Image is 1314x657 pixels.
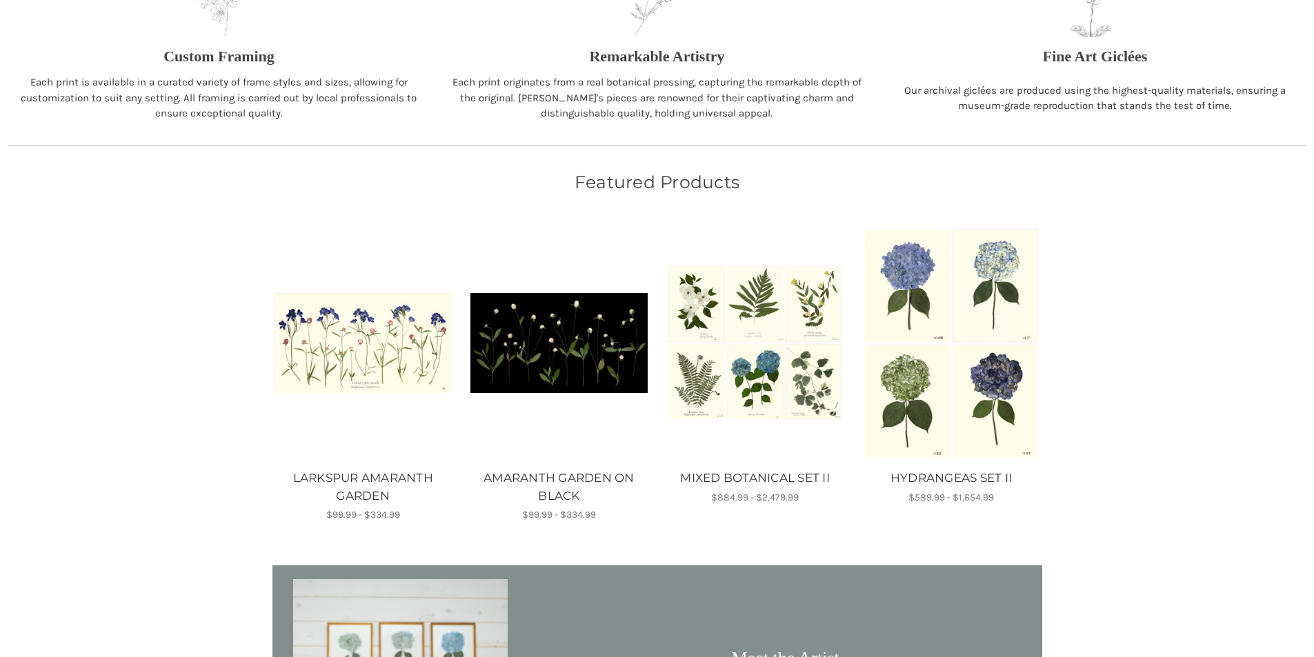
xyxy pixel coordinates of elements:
[711,492,799,503] span: $884.99 - $2,479.99
[589,45,724,68] p: Remarkable Artistry
[8,74,431,121] p: Each print is available in a curated variety of frame styles and sizes, allowing for customizatio...
[862,226,1039,460] a: HYDRANGEAS SET II, Price range from $589.99 to $1,654.99
[883,83,1306,114] p: Our archival giclées are produced using the highest-quality materials, ensuring a museum-grade re...
[445,74,868,121] p: Each print originates from a real botanical pressing, capturing the remarkable depth of the origi...
[326,509,400,520] span: $99.99 - $334.99
[272,170,1042,196] h2: Featured Products
[522,509,596,520] span: $99.99 - $334.99
[470,226,648,460] a: AMARANTH GARDEN ON BLACK, Price range from $99.99 to $334.99
[275,293,452,393] img: Unframed
[862,227,1039,460] img: Unframed
[468,469,650,505] a: AMARANTH GARDEN ON BLACK, Price range from $99.99 to $334.99
[272,469,454,505] a: LARKSPUR AMARANTH GARDEN, Price range from $99.99 to $334.99
[666,265,844,421] img: Unframed
[666,226,844,460] a: MIXED BOTANICAL SET II, Price range from $884.99 to $2,479.99
[470,293,648,393] img: Unframed
[1043,45,1148,68] p: Fine Art Giclées
[860,469,1042,487] a: HYDRANGEAS SET II, Price range from $589.99 to $1,654.99
[275,226,452,460] a: LARKSPUR AMARANTH GARDEN, Price range from $99.99 to $334.99
[163,45,275,68] p: Custom Framing
[664,469,846,487] a: MIXED BOTANICAL SET II, Price range from $884.99 to $2,479.99
[908,492,994,503] span: $589.99 - $1,654.99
